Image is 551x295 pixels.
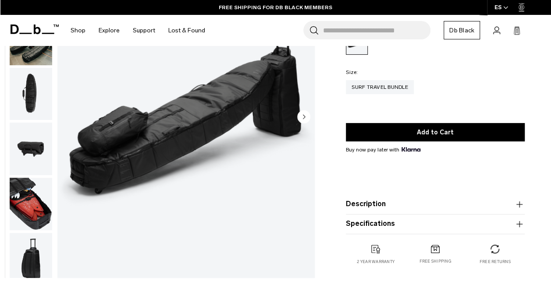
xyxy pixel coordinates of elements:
[99,15,120,46] a: Explore
[10,68,52,120] img: Surf Travel Bundle
[357,259,395,265] p: 2 year warranty
[346,199,525,210] button: Description
[480,259,511,265] p: Free returns
[444,21,480,39] a: Db Black
[10,123,52,175] img: Surf Travel Bundle
[71,15,85,46] a: Shop
[10,233,52,285] img: Surf Travel Bundle
[346,123,525,141] button: Add to Cart
[64,15,212,46] nav: Main Navigation
[10,178,52,230] img: Surf Travel Bundle
[346,219,525,229] button: Specifications
[346,70,358,75] legend: Size:
[9,177,53,231] button: Surf Travel Bundle
[9,122,53,176] button: Surf Travel Bundle
[133,15,155,46] a: Support
[9,67,53,121] button: Surf Travel Bundle
[419,259,451,265] p: Free shipping
[346,146,420,154] span: Buy now pay later with
[9,232,53,286] button: Surf Travel Bundle
[402,147,420,151] img: {"height" => 20, "alt" => "Klarna"}
[346,80,414,94] a: Surf Travel Bundle
[168,15,205,46] a: Lost & Found
[297,110,310,125] button: Next slide
[219,4,332,11] a: FREE SHIPPING FOR DB BLACK MEMBERS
